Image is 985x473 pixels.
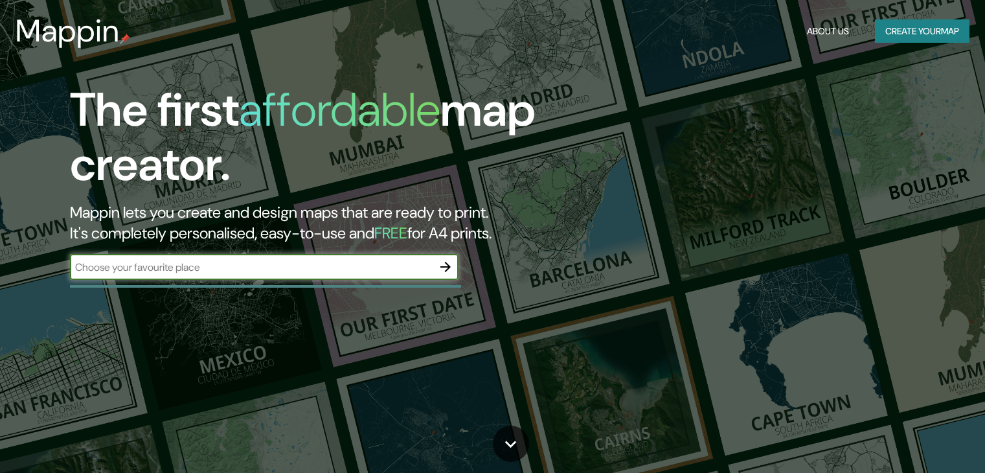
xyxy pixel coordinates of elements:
h2: Mappin lets you create and design maps that are ready to print. It's completely personalised, eas... [70,202,563,244]
h1: The first map creator. [70,83,563,202]
h3: Mappin [16,13,120,49]
input: Choose your favourite place [70,260,433,275]
h5: FREE [374,223,407,243]
h1: affordable [239,80,440,140]
button: About Us [802,19,854,43]
button: Create yourmap [875,19,969,43]
img: mappin-pin [120,34,130,44]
